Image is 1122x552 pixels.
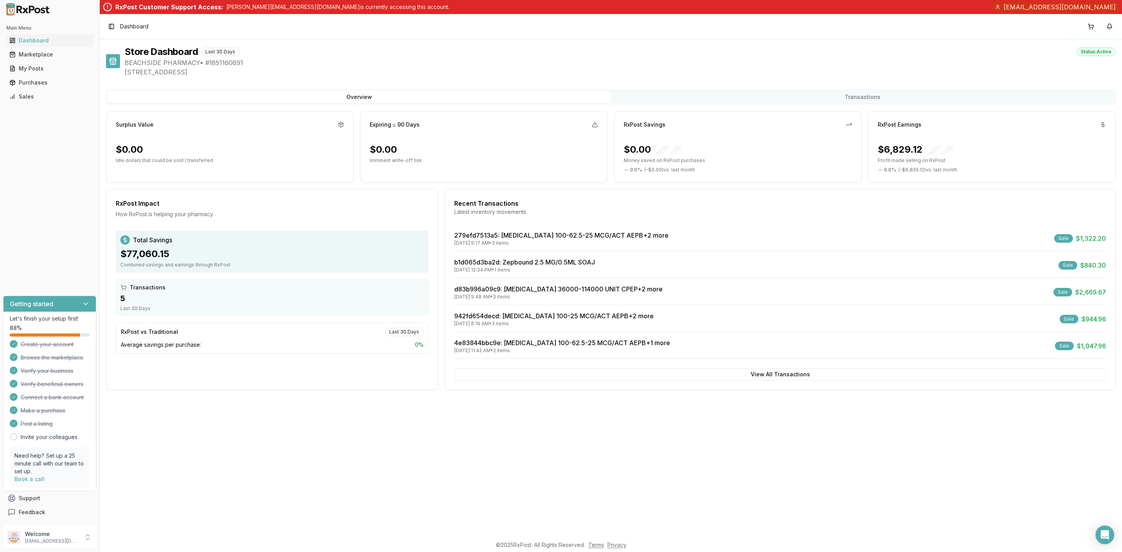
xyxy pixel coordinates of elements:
[120,248,424,260] div: $77,060.15
[21,433,78,441] a: Invite your colleagues
[125,58,1116,67] span: BEACHSIDE PHARMACY • # 1851160691
[370,143,397,156] div: $0.00
[1054,234,1073,243] div: Sale
[226,3,449,11] p: [PERSON_NAME][EMAIL_ADDRESS][DOMAIN_NAME] is currently accessing this account.
[6,25,93,31] h2: Main Menu
[21,380,83,388] span: Verify beneficial owners
[21,367,73,375] span: Verify your business
[454,231,669,239] a: 279efd7513a5: [MEDICAL_DATA] 100-62.5-25 MCG/ACT AEPB+2 more
[21,354,83,362] span: Browse the marketplace
[130,284,166,291] span: Transactions
[120,305,424,312] div: Last 30 Days
[6,76,93,90] a: Purchases
[25,538,79,544] p: [EMAIL_ADDRESS][DOMAIN_NAME]
[624,143,682,156] div: $0.00
[630,167,642,173] span: 0.0 %
[588,541,604,548] a: Terms
[1053,288,1072,296] div: Sale
[884,167,896,173] span: 0.0 %
[10,315,90,323] p: Let's finish your setup first!
[9,37,90,44] div: Dashboard
[454,368,1106,381] button: View All Transactions
[21,407,65,414] span: Make a purchase
[3,491,96,505] button: Support
[8,531,20,543] img: User avatar
[121,341,201,349] span: Average savings per purchase:
[878,121,921,129] div: RxPost Earnings
[370,121,420,129] div: Expiring ≤ 90 Days
[644,167,695,173] span: ( - $0.00 ) vs. last month
[9,51,90,58] div: Marketplace
[624,121,665,129] div: RxPost Savings
[415,341,423,349] span: 0 %
[454,240,669,246] div: [DATE] 9:17 AM • 3 items
[607,541,626,548] a: Privacy
[1055,342,1074,350] div: Sale
[121,328,178,336] div: RxPost vs Traditional
[6,90,93,104] a: Sales
[116,157,344,164] p: Idle dollars that could be sold / transferred
[21,393,84,401] span: Connect a bank account
[25,530,79,538] p: Welcome
[454,294,663,300] div: [DATE] 9:48 AM • 3 items
[133,235,172,245] span: Total Savings
[1076,234,1106,243] span: $1,322.20
[108,91,611,103] button: Overview
[9,65,90,72] div: My Posts
[898,167,957,173] span: ( - $6,829.12 ) vs. last month
[120,262,424,268] div: Combined savings and earnings through RxPost
[14,452,85,475] p: Need help? Set up a 25 minute call with our team to set up.
[21,340,74,348] span: Create your account
[116,143,143,156] div: $0.00
[878,143,954,156] div: $6,829.12
[6,62,93,76] a: My Posts
[1076,48,1116,56] div: Status: Active
[454,312,654,320] a: 942fd654decd: [MEDICAL_DATA] 100-25 MCG/ACT AEPB+2 more
[385,328,423,336] div: Last 30 Days
[125,46,198,58] h1: Store Dashboard
[10,299,53,309] h3: Getting started
[454,339,670,347] a: 4e83844bbc9e: [MEDICAL_DATA] 100-62.5-25 MCG/ACT AEPB+1 more
[6,48,93,62] a: Marketplace
[9,93,90,101] div: Sales
[454,285,663,293] a: d83b996a09c9: [MEDICAL_DATA] 36000-114000 UNIT CPEP+2 more
[1060,315,1078,323] div: Sale
[454,199,1106,208] div: Recent Transactions
[116,199,429,208] div: RxPost Impact
[120,293,424,304] div: 5
[3,90,96,103] button: Sales
[1077,341,1106,351] span: $1,047.96
[1004,2,1116,12] span: [EMAIL_ADDRESS][DOMAIN_NAME]
[624,157,852,164] p: Money saved on RxPost purchases
[454,208,1106,216] div: Latest inventory movements
[115,2,223,12] div: RxPost Customer Support Access:
[1080,261,1106,270] span: $840.30
[3,3,53,16] img: RxPost Logo
[19,508,45,516] span: Feedback
[14,476,44,482] a: Book a call
[370,157,598,164] p: Imminent write-off risk
[6,34,93,48] a: Dashboard
[125,67,1116,77] span: [STREET_ADDRESS]
[3,62,96,75] button: My Posts
[116,210,429,218] div: How RxPost is helping your pharmacy
[1075,287,1106,297] span: $2,669.67
[10,324,22,332] span: 88 %
[9,79,90,86] div: Purchases
[454,321,654,327] div: [DATE] 6:19 AM • 3 items
[3,48,96,61] button: Marketplace
[3,505,96,519] button: Feedback
[454,267,595,273] div: [DATE] 12:34 PM • 1 items
[611,91,1114,103] button: Transactions
[21,420,53,428] span: Post a listing
[1096,526,1114,544] div: Open Intercom Messenger
[1081,314,1106,324] span: $944.96
[454,347,670,354] div: [DATE] 11:42 AM • 2 items
[120,23,148,30] span: Dashboard
[3,34,96,47] button: Dashboard
[120,23,148,30] nav: breadcrumb
[878,157,1106,164] p: Profit made selling on RxPost
[201,48,240,56] div: Last 30 Days
[116,121,153,129] div: Surplus Value
[1058,261,1077,270] div: Sale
